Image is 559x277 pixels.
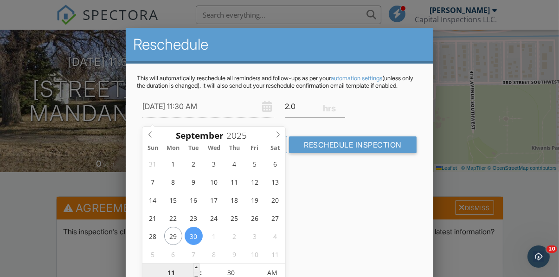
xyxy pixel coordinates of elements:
span: September 16, 2025 [185,191,203,209]
span: September 5, 2025 [245,155,263,173]
span: October 9, 2025 [225,245,244,263]
span: 10 [546,245,557,253]
h2: Reschedule [133,35,426,54]
iframe: Intercom live chat [527,245,550,268]
span: September 19, 2025 [245,191,263,209]
span: September 7, 2025 [144,173,162,191]
span: September 4, 2025 [225,155,244,173]
span: September 24, 2025 [205,209,223,227]
span: September 25, 2025 [225,209,244,227]
span: October 5, 2025 [144,245,162,263]
span: September 8, 2025 [164,173,182,191]
a: automation settings [331,75,382,82]
input: Scroll to increment [224,129,254,142]
span: September 9, 2025 [185,173,203,191]
span: September 10, 2025 [205,173,223,191]
span: Mon [163,145,183,151]
span: Wed [204,145,224,151]
span: October 2, 2025 [225,227,244,245]
p: This will automatically reschedule all reminders and follow-ups as per your (unless only the dura... [137,75,422,90]
span: September 12, 2025 [245,173,263,191]
span: September 1, 2025 [164,155,182,173]
span: September 27, 2025 [266,209,284,227]
input: Reschedule Inspection [289,136,417,153]
span: September 30, 2025 [185,227,203,245]
span: September 3, 2025 [205,155,223,173]
span: October 10, 2025 [245,245,263,263]
span: September 26, 2025 [245,209,263,227]
span: Sun [142,145,163,151]
span: October 11, 2025 [266,245,284,263]
span: September 11, 2025 [225,173,244,191]
span: October 3, 2025 [245,227,263,245]
span: Fri [244,145,265,151]
span: Sat [265,145,285,151]
span: Thu [224,145,244,151]
span: Scroll to increment [176,131,224,140]
span: Tue [183,145,204,151]
span: August 31, 2025 [144,155,162,173]
span: October 1, 2025 [205,227,223,245]
span: September 17, 2025 [205,191,223,209]
span: September 13, 2025 [266,173,284,191]
span: September 21, 2025 [144,209,162,227]
span: September 29, 2025 [164,227,182,245]
span: September 6, 2025 [266,155,284,173]
span: September 15, 2025 [164,191,182,209]
span: October 6, 2025 [164,245,182,263]
span: September 22, 2025 [164,209,182,227]
span: October 4, 2025 [266,227,284,245]
span: October 7, 2025 [185,245,203,263]
span: September 18, 2025 [225,191,244,209]
span: September 14, 2025 [144,191,162,209]
span: September 20, 2025 [266,191,284,209]
span: October 8, 2025 [205,245,223,263]
span: September 28, 2025 [144,227,162,245]
span: September 2, 2025 [185,155,203,173]
span: September 23, 2025 [185,209,203,227]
